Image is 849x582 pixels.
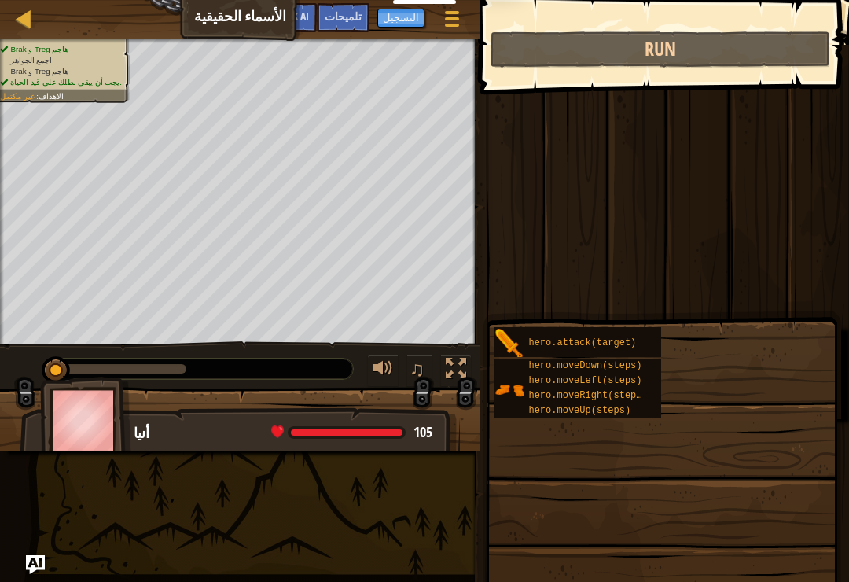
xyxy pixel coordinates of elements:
[494,375,524,405] img: portrait.png
[282,9,309,24] span: Ask AI
[410,357,425,381] span: ♫
[367,355,399,387] button: تعديل الصوت
[274,3,317,32] button: Ask AI
[10,67,68,76] span: Brak و Treg هاجم
[40,377,131,464] img: thang_avatar_frame.png
[528,405,630,416] span: hero.moveUp(steps)
[271,425,432,440] div: health: 105 / 105
[528,337,636,348] span: hero.attack(target)
[10,78,122,87] span: يجب أن يبقى بطلك على قيد الحياة.
[325,9,362,24] span: تلميحات
[413,422,432,442] span: 105
[440,355,472,387] button: تبديل الشاشة الكاملة
[34,92,38,101] span: :
[528,375,641,386] span: hero.moveLeft(steps)
[10,56,51,64] span: اجمع الجواهر
[134,423,444,444] div: أنيا
[528,390,647,401] span: hero.moveRight(steps)
[26,555,45,574] button: Ask AI
[491,31,830,68] button: Run
[377,9,424,28] button: التسجيل
[406,355,433,387] button: ♫
[494,329,524,359] img: portrait.png
[432,3,472,40] button: إظهار قائمة اللعبة
[10,45,68,53] span: Brak و Treg هاجم
[39,92,63,101] span: الاهداف
[528,360,641,371] span: hero.moveDown(steps)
